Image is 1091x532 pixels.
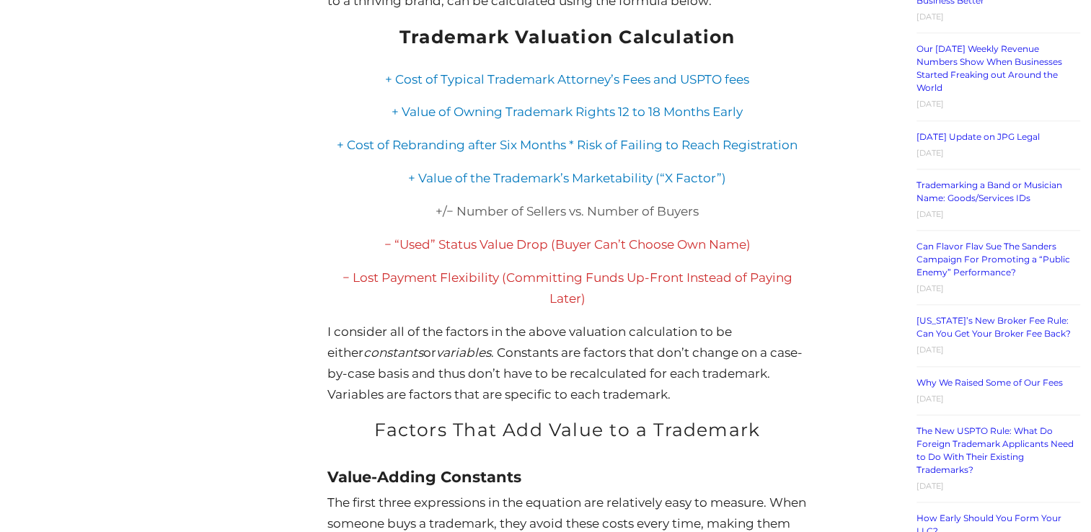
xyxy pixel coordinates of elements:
a: [DATE] Update on JPG Legal [916,131,1040,142]
em: constants [363,345,423,360]
p: − “Used” Status Value Drop (Buyer Can’t Choose Own Name) [327,234,808,255]
strong: Value-Adding Constants [327,468,521,486]
a: Our [DATE] Weekly Revenue Numbers Show When Businesses Started Freaking out Around the World [916,43,1062,93]
time: [DATE] [916,12,944,22]
a: Can Flavor Flav Sue The Sanders Campaign For Promoting a “Public Enemy” Performance? [916,241,1070,278]
a: Why We Raised Some of Our Fees [916,377,1063,388]
p: + Value of Owning Trademark Rights 12 to 18 Months Early [327,102,808,123]
time: [DATE] [916,481,944,491]
time: [DATE] [916,283,944,293]
a: [US_STATE]’s New Broker Fee Rule: Can You Get Your Broker Fee Back? [916,315,1071,339]
time: [DATE] [916,99,944,109]
p: + Cost of Rebranding after Six Months * Risk of Failing to Reach Registration [327,135,808,156]
p: I consider all of the factors in the above valuation calculation to be either or . Constants are ... [327,322,808,405]
p: − Lost Payment Flexibility (Committing Funds Up-Front Instead of Paying Later) [327,267,808,309]
time: [DATE] [916,345,944,355]
a: The New USPTO Rule: What Do Foreign Trademark Applicants Need to Do With Their Existing Trademarks? [916,425,1074,475]
time: [DATE] [916,209,944,219]
em: variables [436,345,491,360]
strong: Trademark Valuation Calculation [399,26,736,48]
time: [DATE] [916,148,944,158]
p: + Value of the Trademark’s Marketability (“X Factor”) [327,168,808,189]
a: Trademarking a Band or Musician Name: Goods/Services IDs [916,179,1062,203]
time: [DATE] [916,394,944,404]
p: + Cost of Typical Trademark Attorney’s Fees and USPTO fees [327,69,808,90]
h2: Factors That Add Value to a Trademark [327,417,808,444]
p: +/− Number of Sellers vs. Number of Buyers [327,201,808,222]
